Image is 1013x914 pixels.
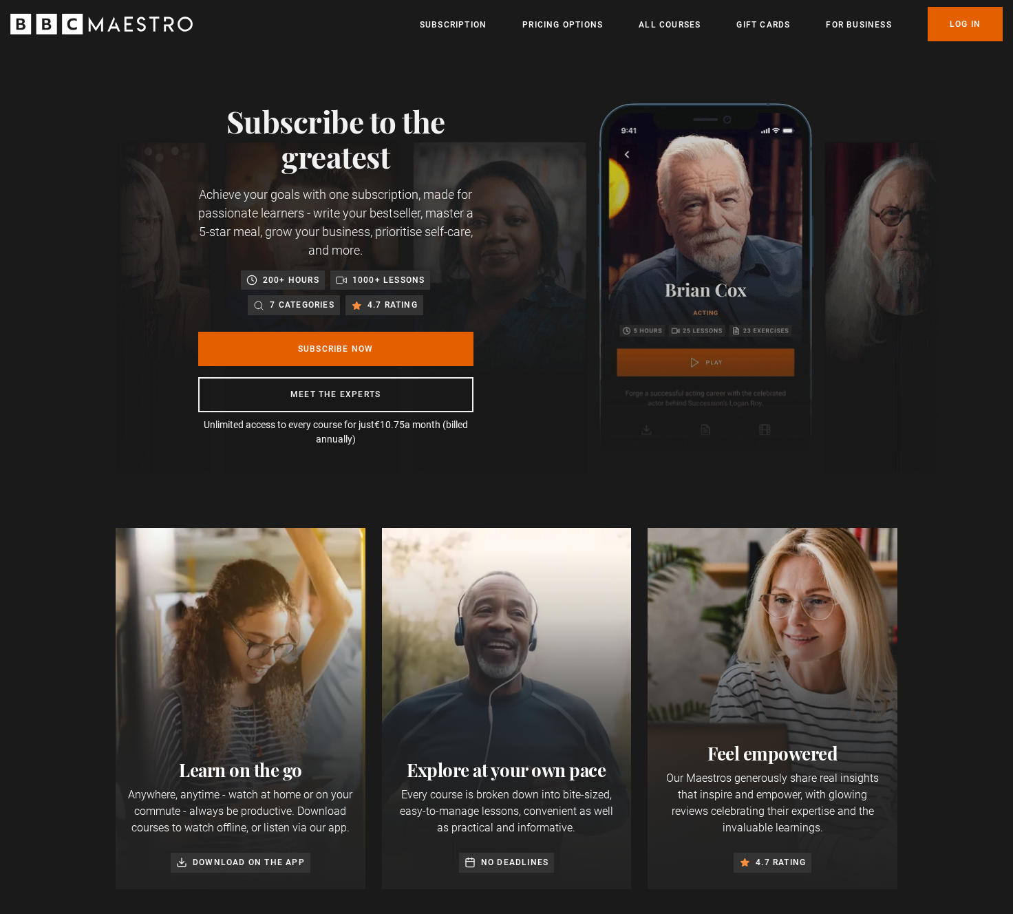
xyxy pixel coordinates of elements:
a: Log In [928,7,1003,41]
p: 7 categories [270,298,334,312]
p: Download on the app [193,855,305,869]
a: Subscribe Now [198,332,473,366]
p: No deadlines [481,855,548,869]
p: 4.7 rating [756,855,806,869]
p: Every course is broken down into bite-sized, easy-to-manage lessons, convenient as well as practi... [393,787,621,836]
p: Unlimited access to every course for just a month (billed annually) [198,418,473,447]
h1: Subscribe to the greatest [198,103,473,174]
p: Achieve your goals with one subscription, made for passionate learners - write your bestseller, m... [198,185,473,259]
svg: BBC Maestro [10,14,193,34]
a: Gift Cards [736,18,790,32]
h2: Learn on the go [127,759,354,781]
span: €10.75 [374,419,405,430]
nav: Primary [420,7,1003,41]
p: Our Maestros generously share real insights that inspire and empower, with glowing reviews celebr... [659,770,886,836]
p: 1000+ lessons [352,273,425,287]
a: Subscription [420,18,487,32]
p: Anywhere, anytime - watch at home or on your commute - always be productive. Download courses to ... [127,787,354,836]
a: For business [826,18,891,32]
h2: Feel empowered [659,743,886,765]
a: All Courses [639,18,701,32]
p: 200+ hours [263,273,319,287]
a: Pricing Options [522,18,603,32]
h2: Explore at your own pace [393,759,621,781]
a: Meet the experts [198,377,473,412]
p: 4.7 rating [367,298,418,312]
